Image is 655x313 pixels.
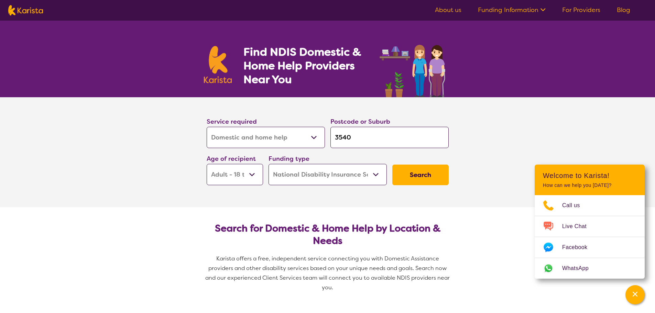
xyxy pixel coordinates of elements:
a: Blog [617,6,630,14]
a: For Providers [562,6,600,14]
img: domestic-help [378,37,451,97]
span: Live Chat [562,221,595,232]
h2: Welcome to Karista! [543,171,636,180]
span: Call us [562,200,588,211]
div: Channel Menu [535,165,645,279]
label: Age of recipient [207,155,256,163]
label: Funding type [269,155,309,163]
p: How can we help you [DATE]? [543,182,636,188]
span: Karista offers a free, independent service connecting you with Domestic Assistance providers and ... [205,255,451,291]
img: Karista logo [204,46,232,83]
span: WhatsApp [562,263,597,273]
label: Postcode or Suburb [330,118,390,126]
h1: Find NDIS Domestic & Home Help Providers Near You [243,45,371,86]
label: Service required [207,118,257,126]
a: About us [435,6,461,14]
a: Funding Information [478,6,546,14]
img: Karista logo [8,5,43,15]
input: Type [330,127,449,148]
h2: Search for Domestic & Home Help by Location & Needs [212,222,443,247]
ul: Choose channel [535,195,645,279]
button: Search [392,165,449,185]
button: Channel Menu [625,285,645,304]
a: Web link opens in a new tab. [535,258,645,279]
span: Facebook [562,242,596,253]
